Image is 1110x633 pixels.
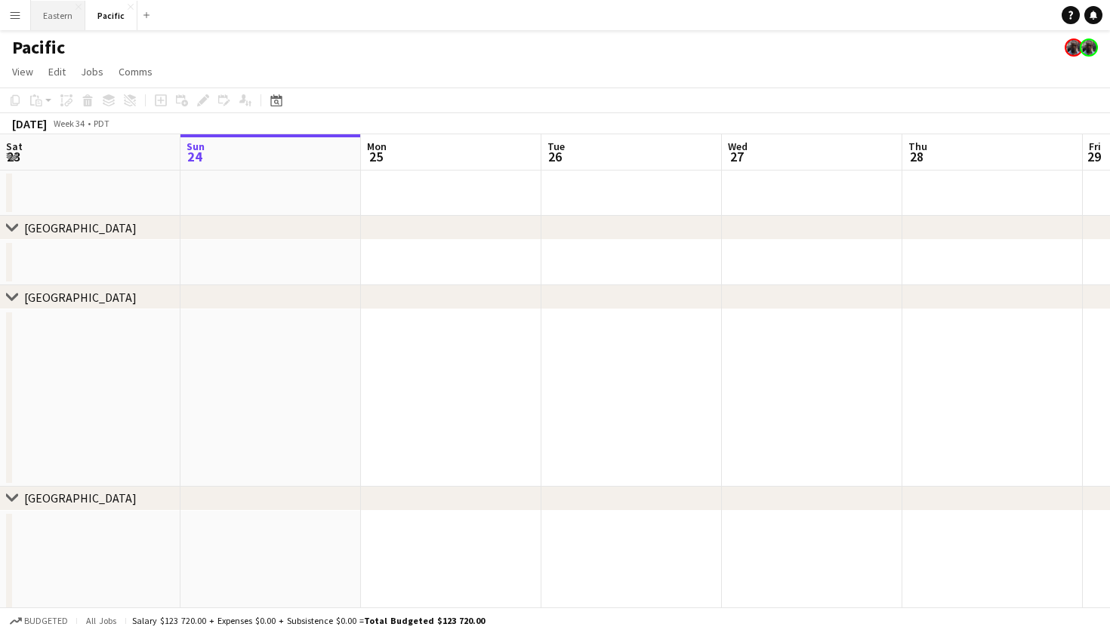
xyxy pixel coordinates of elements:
[119,65,153,78] span: Comms
[726,148,748,165] span: 27
[48,65,66,78] span: Edit
[547,140,565,153] span: Tue
[24,290,137,305] div: [GEOGRAPHIC_DATA]
[1065,38,1083,57] app-user-avatar: Jeremiah Bell
[6,62,39,81] a: View
[1080,38,1098,57] app-user-avatar: Jeremiah Bell
[24,490,137,505] div: [GEOGRAPHIC_DATA]
[906,148,927,165] span: 28
[50,118,88,129] span: Week 34
[94,118,109,129] div: PDT
[367,140,387,153] span: Mon
[113,62,159,81] a: Comms
[12,116,47,131] div: [DATE]
[6,140,23,153] span: Sat
[908,140,927,153] span: Thu
[85,1,137,30] button: Pacific
[42,62,72,81] a: Edit
[4,148,23,165] span: 23
[8,613,70,629] button: Budgeted
[728,140,748,153] span: Wed
[31,1,85,30] button: Eastern
[187,140,205,153] span: Sun
[12,65,33,78] span: View
[83,615,119,626] span: All jobs
[1087,148,1101,165] span: 29
[81,65,103,78] span: Jobs
[545,148,565,165] span: 26
[364,615,485,626] span: Total Budgeted $123 720.00
[24,616,68,626] span: Budgeted
[12,36,65,59] h1: Pacific
[24,220,137,235] div: [GEOGRAPHIC_DATA]
[184,148,205,165] span: 24
[75,62,109,81] a: Jobs
[1089,140,1101,153] span: Fri
[365,148,387,165] span: 25
[132,615,485,626] div: Salary $123 720.00 + Expenses $0.00 + Subsistence $0.00 =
